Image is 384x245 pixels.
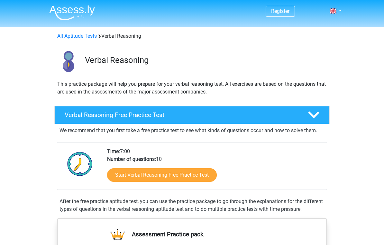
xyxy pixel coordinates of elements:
[55,48,82,75] img: verbal reasoning
[107,148,120,154] b: Time:
[102,148,326,190] div: 7:00 10
[57,198,327,213] div: After the free practice aptitude test, you can use the practice package to go through the explana...
[107,156,156,162] b: Number of questions:
[59,127,325,134] p: We recommend that you first take a free practice test to see what kinds of questions occur and ho...
[85,55,325,65] h3: Verbal Reasoning
[271,8,289,14] a: Register
[107,168,217,182] a: Start Verbal Reasoning Free Practice Test
[65,111,297,119] h4: Verbal Reasoning Free Practice Test
[55,32,329,40] div: Verbal Reasoning
[57,33,97,39] a: All Aptitude Tests
[57,80,327,96] p: This practice package will help you prepare for your verbal reasoning test. All exercises are bas...
[49,5,95,20] img: Assessly
[64,148,96,180] img: Clock
[52,106,332,124] a: Verbal Reasoning Free Practice Test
